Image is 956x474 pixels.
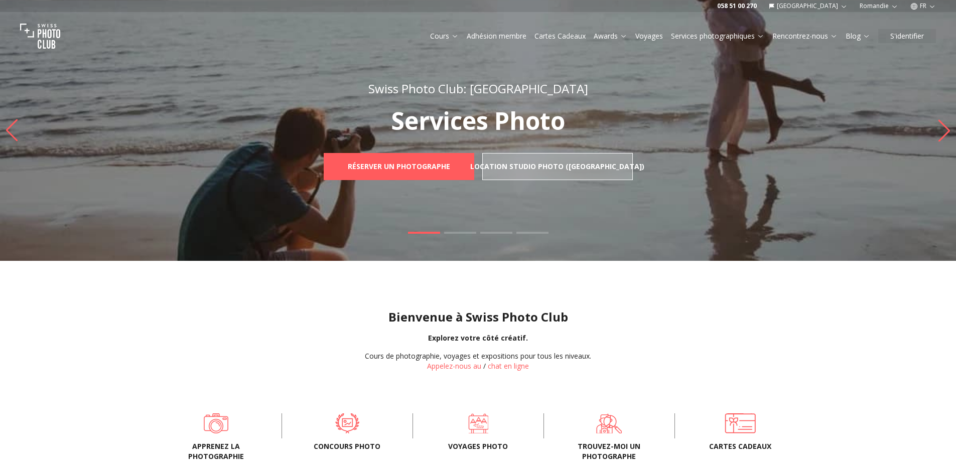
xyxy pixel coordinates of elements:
[590,29,631,43] button: Awards
[594,31,627,41] a: Awards
[534,31,586,41] a: Cartes Cadeaux
[365,351,591,361] div: Cours de photographie, voyages et expositions pour tous les niveaux.
[772,31,838,41] a: Rencontrez-nous
[302,109,655,133] p: Services Photo
[846,31,870,41] a: Blog
[8,333,948,343] div: Explorez votre côté créatif.
[842,29,874,43] button: Blog
[20,16,60,56] img: Swiss photo club
[470,162,644,172] b: Location Studio Photo ([GEOGRAPHIC_DATA])
[430,31,459,41] a: Cours
[671,31,764,41] a: Services photographiques
[298,413,396,433] a: Concours Photo
[768,29,842,43] button: Rencontrez-nous
[368,80,588,97] span: Swiss Photo Club: [GEOGRAPHIC_DATA]
[8,309,948,325] h1: Bienvenue à Swiss Photo Club
[482,153,633,180] a: Location Studio Photo ([GEOGRAPHIC_DATA])
[631,29,667,43] button: Voyages
[365,351,591,371] div: /
[463,29,530,43] button: Adhésion membre
[530,29,590,43] button: Cartes Cadeaux
[691,413,789,433] a: Cartes cadeaux
[167,413,265,433] a: Apprenez la photographie
[635,31,663,41] a: Voyages
[560,441,658,461] span: Trouvez-moi un photographe
[167,441,265,461] span: Apprenez la photographie
[667,29,768,43] button: Services photographiques
[878,29,936,43] button: S'identifier
[560,413,658,433] a: Trouvez-moi un photographe
[429,441,527,451] span: Voyages photo
[717,2,757,10] a: 058 51 00 270
[298,441,396,451] span: Concours Photo
[426,29,463,43] button: Cours
[429,413,527,433] a: Voyages photo
[691,441,789,451] span: Cartes cadeaux
[488,361,529,371] button: chat en ligne
[324,153,474,180] a: Réserver un photographe
[427,361,481,371] a: Appelez-nous au
[348,162,450,172] b: Réserver un photographe
[467,31,526,41] a: Adhésion membre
